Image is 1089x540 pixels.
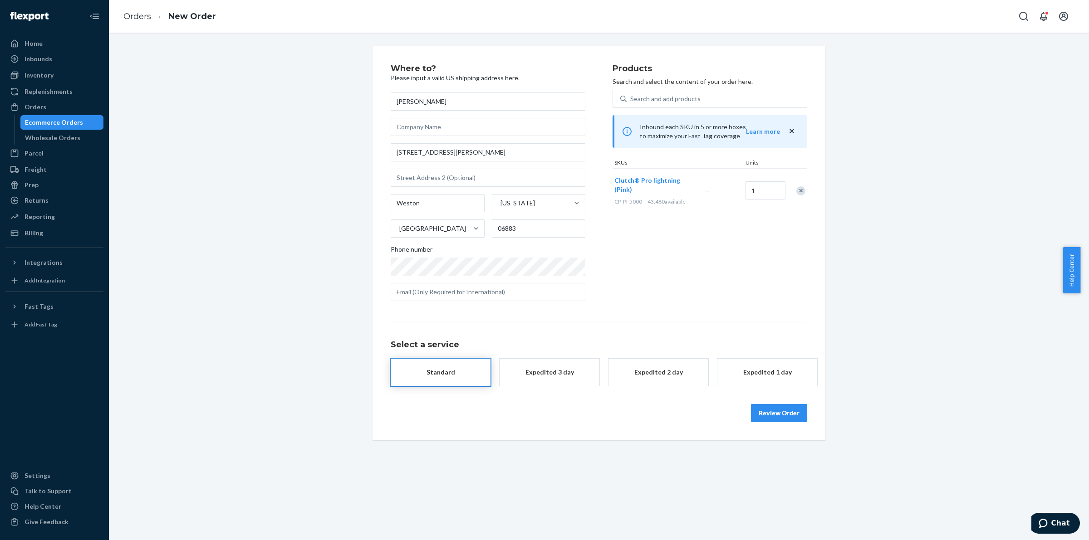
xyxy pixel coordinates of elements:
[5,226,103,240] a: Billing
[5,84,103,99] a: Replenishments
[391,245,432,258] span: Phone number
[25,212,55,221] div: Reporting
[500,199,500,208] input: [US_STATE]
[1015,7,1033,25] button: Open Search Box
[10,12,49,21] img: Flexport logo
[630,94,701,103] div: Search and add products
[25,502,61,511] div: Help Center
[717,359,817,386] button: Expedited 1 day
[614,176,694,194] button: Clutch® Pro lightning (Pink)
[391,143,585,161] input: Street Address
[746,181,785,199] input: Quantity
[5,255,103,270] button: Integrations
[5,515,103,529] button: Give Feedback
[25,149,44,158] div: Parcel
[5,468,103,483] a: Settings
[614,176,680,193] span: Clutch® Pro lightning (Pink)
[5,317,103,332] a: Add Fast Tag
[25,321,57,328] div: Add Fast Tag
[731,368,804,377] div: Expedited 1 day
[705,187,710,195] span: —
[391,341,807,350] h1: Select a service
[391,118,585,136] input: Company Name
[614,198,642,205] span: CP-PI-5000
[20,131,104,145] a: Wholesale Orders
[613,115,807,148] div: Inbound each SKU in 5 or more boxes to maximize your Fast Tag coverage
[25,486,72,496] div: Talk to Support
[404,368,477,377] div: Standard
[25,229,43,238] div: Billing
[5,146,103,161] a: Parcel
[25,54,52,63] div: Inbounds
[5,209,103,224] a: Reporting
[391,359,491,386] button: Standard
[391,64,585,73] h2: Where to?
[25,71,54,80] div: Inventory
[5,36,103,51] a: Home
[20,115,104,130] a: Ecommerce Orders
[25,102,46,112] div: Orders
[391,194,485,212] input: City
[500,199,535,208] div: [US_STATE]
[25,277,65,284] div: Add Integration
[25,87,73,96] div: Replenishments
[25,165,47,174] div: Freight
[613,159,744,168] div: SKUs
[1055,7,1073,25] button: Open account menu
[1031,513,1080,535] iframe: Opens a widget where you can chat to one of our agents
[5,68,103,83] a: Inventory
[608,359,708,386] button: Expedited 2 day
[25,196,49,205] div: Returns
[5,299,103,314] button: Fast Tags
[513,368,586,377] div: Expedited 3 day
[796,186,805,195] div: Remove Item
[85,7,103,25] button: Close Navigation
[5,52,103,66] a: Inbounds
[391,169,585,187] input: Street Address 2 (Optional)
[751,404,807,422] button: Review Order
[25,517,69,526] div: Give Feedback
[613,77,807,86] p: Search and select the content of your order here.
[744,159,785,168] div: Units
[5,193,103,208] a: Returns
[5,100,103,114] a: Orders
[391,283,585,301] input: Open Keeper Popup
[5,499,103,514] a: Help Center
[25,118,83,127] div: Ecommerce Orders
[25,39,43,48] div: Home
[116,3,223,30] ol: breadcrumbs
[25,471,50,480] div: Settings
[168,11,216,21] a: New Order
[25,302,54,311] div: Fast Tags
[5,273,103,288] a: Add Integration
[1063,247,1080,293] button: Help Center
[5,178,103,192] a: Prep
[5,162,103,177] a: Freight
[613,64,807,73] h2: Products
[399,224,466,233] div: [GEOGRAPHIC_DATA]
[391,73,585,83] p: Please input a valid US shipping address here.
[25,133,80,142] div: Wholesale Orders
[398,224,399,233] input: [GEOGRAPHIC_DATA]
[787,126,796,136] button: close
[123,11,151,21] a: Orders
[500,359,599,386] button: Expedited 3 day
[391,92,585,111] input: First & Last Name
[622,368,695,377] div: Expedited 2 day
[5,484,103,498] button: Talk to Support
[492,219,586,238] input: ZIP Code
[648,198,686,205] span: 43,480 available
[25,180,39,190] div: Prep
[746,127,780,136] button: Learn more
[1035,7,1053,25] button: Open notifications
[25,258,63,267] div: Integrations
